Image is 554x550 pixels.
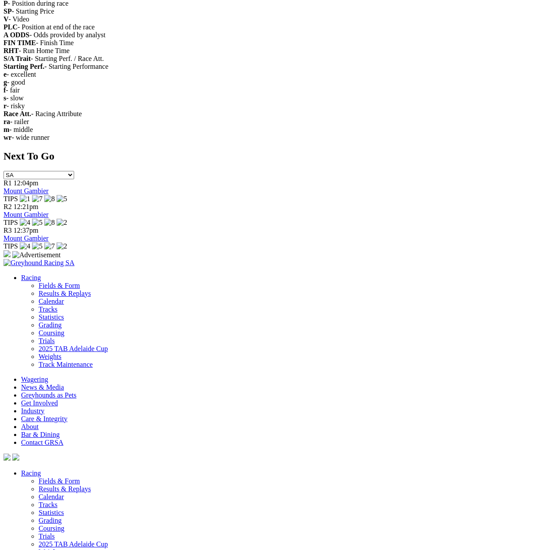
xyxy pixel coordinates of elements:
[21,415,68,422] a: Care & Integrity
[4,179,12,187] span: R1
[39,353,61,360] a: Weights
[57,219,67,227] img: 2
[4,23,18,31] b: PLC
[4,195,18,202] span: TIPS
[21,431,60,438] a: Bar & Dining
[39,321,61,329] a: Grading
[44,195,55,203] img: 8
[4,7,550,15] div: - Starting Price
[4,134,550,142] div: - wide runner
[39,525,64,532] a: Coursing
[4,227,12,234] span: R3
[4,118,10,125] b: ra
[21,376,48,383] a: Wagering
[21,399,58,407] a: Get Involved
[4,47,19,54] b: RHT
[39,477,80,485] a: Fields & Form
[39,509,64,516] a: Statistics
[4,219,18,226] span: TIPS
[4,55,550,63] div: - Starting Perf. / Race Att.
[4,454,11,461] img: facebook.svg
[4,126,9,133] b: m
[39,532,55,540] a: Trials
[4,86,6,94] b: f
[44,242,55,250] img: 7
[4,259,75,267] img: Greyhound Racing SA
[21,383,64,391] a: News & Media
[4,39,550,47] div: - Finish Time
[39,290,91,297] a: Results & Replays
[4,187,49,195] a: Mount Gambier
[39,337,55,344] a: Trials
[4,250,11,257] img: 15187_Greyhounds_GreysPlayCentral_Resize_SA_WebsiteBanner_300x115_2025.jpg
[12,454,19,461] img: twitter.svg
[4,31,29,39] b: A ODDS
[4,55,31,62] b: S/A Trait
[20,195,30,203] img: 1
[57,195,67,203] img: 5
[4,47,550,55] div: - Run Home Time
[4,78,7,86] b: g
[21,274,41,281] a: Racing
[39,540,108,548] a: 2025 TAB Adelaide Cup
[4,7,12,15] b: SP
[4,203,12,210] span: R2
[32,195,43,203] img: 7
[21,407,44,415] a: Industry
[44,219,55,227] img: 8
[4,102,550,110] div: - risky
[4,110,31,117] b: Race Att.
[39,493,64,500] a: Calendar
[4,63,550,71] div: - Starting Performance
[4,23,550,31] div: - Position at end of the race
[39,305,57,313] a: Tracks
[4,102,7,110] b: r
[4,110,550,118] div: - Racing Attribute
[39,282,80,289] a: Fields & Form
[4,134,12,141] b: wr
[39,313,64,321] a: Statistics
[39,298,64,305] a: Calendar
[39,361,93,368] a: Track Maintenance
[32,219,43,227] img: 5
[20,242,30,250] img: 4
[21,439,63,446] a: Contact GRSA
[4,31,550,39] div: - Odds provided by analyst
[4,94,550,102] div: - slow
[4,15,550,23] div: - Video
[4,39,36,46] b: FIN TIME
[4,86,550,94] div: - fair
[20,219,30,227] img: 4
[4,94,6,102] b: s
[39,485,91,493] a: Results & Replays
[39,329,64,337] a: Coursing
[4,15,9,23] b: V
[57,242,67,250] img: 2
[4,242,18,250] span: TIPS
[4,63,44,70] b: Starting Perf.
[39,517,61,524] a: Grading
[12,251,61,259] img: Advertisement
[39,501,57,508] a: Tracks
[21,423,39,430] a: About
[32,242,43,250] img: 5
[39,345,108,352] a: 2025 TAB Adelaide Cup
[4,78,550,86] div: - good
[14,203,39,210] span: 12:21pm
[4,211,49,218] a: Mount Gambier
[4,150,550,162] h2: Next To Go
[4,234,49,242] a: Mount Gambier
[14,179,39,187] span: 12:04pm
[21,469,41,477] a: Racing
[4,126,550,134] div: - middle
[4,71,7,78] b: e
[21,391,76,399] a: Greyhounds as Pets
[14,227,39,234] span: 12:37pm
[4,71,550,78] div: - excellent
[4,118,550,126] div: - railer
